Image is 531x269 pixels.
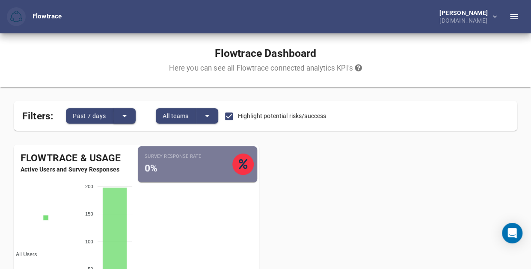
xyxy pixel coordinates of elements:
[22,105,53,124] span: Filters:
[169,47,362,60] h1: Flowtrace Dashboard
[426,7,504,26] button: [PERSON_NAME][DOMAIN_NAME]
[7,7,26,26] button: Flowtrace
[9,251,37,257] span: All Users
[85,184,93,189] tspan: 200
[73,111,106,121] span: Past 7 days
[156,108,218,124] div: split button
[163,111,189,121] span: All teams
[156,108,196,124] button: All teams
[10,11,22,23] img: Flowtrace
[14,151,136,166] div: Flowtrace & Usage
[145,153,232,160] small: Survey Response Rate
[504,6,524,27] button: Toggle Sidebar
[145,163,157,174] span: 0%
[85,239,93,244] tspan: 100
[66,108,135,124] div: split button
[85,211,93,216] tspan: 150
[169,63,362,74] div: Here you can see all Flowtrace connected analytics KPI's
[439,16,491,24] div: [DOMAIN_NAME]
[502,223,522,243] div: Open Intercom Messenger
[66,108,113,124] button: Past 7 days
[238,112,326,121] span: Highlight potential risks/success
[439,10,491,16] div: [PERSON_NAME]
[33,12,62,21] div: Flowtrace
[14,165,136,174] span: Active Users and Survey Responses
